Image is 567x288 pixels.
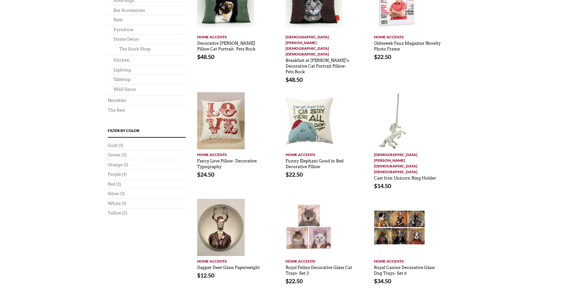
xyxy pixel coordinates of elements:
[113,37,139,42] a: Home Decor
[374,53,391,60] bdi: 22.50
[124,162,128,167] span: (1)
[108,181,115,187] a: Red
[120,191,125,196] span: (1)
[119,143,123,148] span: (1)
[197,53,214,60] bdi: 48.50
[108,98,126,103] a: Novelties
[121,152,127,158] span: (3)
[113,17,123,22] a: Bath
[374,53,377,60] span: $
[108,191,119,196] a: Silver
[286,256,354,264] a: Home Accents
[113,87,136,92] a: Wall Decor
[197,53,200,60] span: $
[374,278,377,285] span: $
[108,152,120,158] a: Green
[197,149,266,158] a: Home Accents
[197,38,255,52] a: Decorative [PERSON_NAME] Pillow Cat Portrait- Pets Rock
[374,32,443,40] a: Home Accents
[286,149,354,158] a: Home Accents
[197,155,257,169] a: Fancy Love Pillow- Decorative Typography
[122,201,126,206] span: (1)
[113,68,131,72] a: Lighting
[286,76,289,83] span: $
[108,201,121,206] a: White
[286,171,289,178] span: $
[374,173,436,181] a: Cast Iron Unicorn Ring Holder
[108,172,121,177] a: Purple
[374,149,443,175] a: [DEMOGRAPHIC_DATA][PERSON_NAME][DEMOGRAPHIC_DATA][DEMOGRAPHIC_DATA]
[113,58,130,62] a: Kitchen
[108,143,118,148] a: Gold
[374,278,391,285] bdi: 34.50
[197,32,266,40] a: Home Accents
[286,171,303,178] bdi: 22.50
[197,256,266,264] a: Home Accents
[286,32,354,57] a: [DEMOGRAPHIC_DATA][PERSON_NAME][DEMOGRAPHIC_DATA][DEMOGRAPHIC_DATA]
[113,27,133,32] a: Furniture
[113,8,145,13] a: Bar Accessories
[286,76,303,83] bdi: 48.50
[197,272,214,279] bdi: 12.50
[197,171,200,178] span: $
[113,77,131,82] a: Tabletop
[374,182,377,189] span: $
[116,181,121,187] span: (1)
[286,155,344,169] a: Funny Elephant Good in Bed Decorative Pillow
[108,108,125,113] a: The Rest
[197,171,214,178] bdi: 24.50
[108,162,123,167] a: Orange
[108,210,121,216] a: Yellow
[122,210,127,216] span: (2)
[374,256,443,264] a: Home Accents
[122,172,127,177] span: (1)
[119,47,151,51] a: The Knob Shop
[197,262,260,270] a: Dapper Deer Glass Paperweight
[374,262,435,276] a: Royal Canine Decorative Glass Dog Trays- Set 6
[197,272,200,279] span: $
[108,128,186,138] h4: Filter by Color
[374,182,391,189] bdi: 14.50
[286,262,352,276] a: Royal Feline Decorative Glass Cat Trays- Set 3
[374,38,441,52] a: Oldsweek Faux Magazine Novelty Photo Frame
[286,278,289,285] span: $
[286,55,349,75] a: Breakfast at [PERSON_NAME]’s Decorative Cat Portrait Pillow- Pets Rock
[286,278,303,285] bdi: 22.50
